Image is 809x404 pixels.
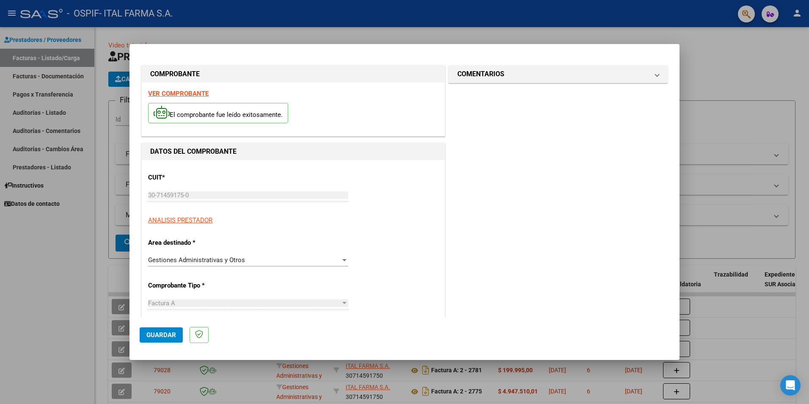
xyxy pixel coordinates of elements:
[148,103,288,124] p: El comprobante fue leído exitosamente.
[140,327,183,343] button: Guardar
[780,375,801,396] div: Open Intercom Messenger
[148,281,235,291] p: Comprobante Tipo *
[148,238,235,248] p: Area destinado *
[150,70,200,78] strong: COMPROBANTE
[150,147,237,155] strong: DATOS DEL COMPROBANTE
[148,299,175,307] span: Factura A
[148,216,212,224] span: ANALISIS PRESTADOR
[148,173,235,183] p: CUIT
[449,66,667,83] mat-expansion-panel-header: COMENTARIOS
[148,90,209,97] a: VER COMPROBANTE
[148,256,245,264] span: Gestiones Administrativas y Otros
[146,331,176,339] span: Guardar
[457,69,504,79] h1: COMENTARIOS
